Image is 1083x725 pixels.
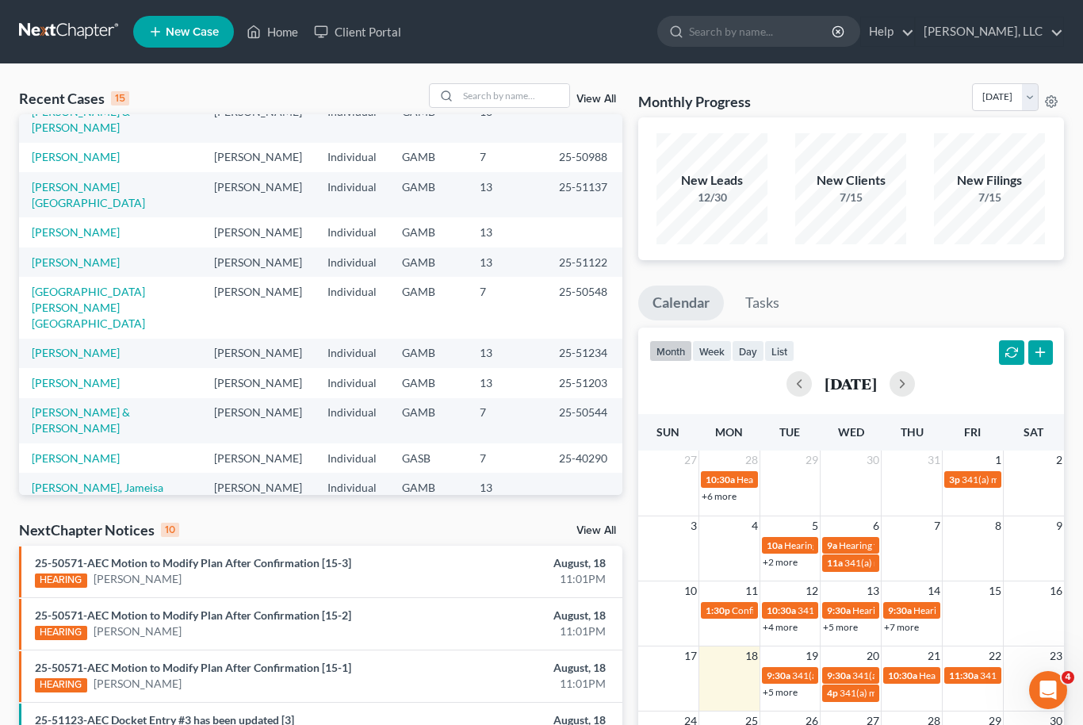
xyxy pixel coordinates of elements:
[827,539,837,551] span: 9a
[389,473,467,502] td: GAMB
[389,247,467,277] td: GAMB
[546,172,622,217] td: 25-51137
[94,676,182,692] a: [PERSON_NAME]
[389,398,467,443] td: GAMB
[827,669,851,681] span: 9:30a
[315,398,389,443] td: Individual
[844,557,997,569] span: 341(a) meeting for [PERSON_NAME]
[689,17,834,46] input: Search by name...
[467,443,546,473] td: 7
[934,190,1045,205] div: 7/15
[861,17,914,46] a: Help
[35,661,351,674] a: 25-50571-AEC Motion to Modify Plan After Confirmation [15-1]
[926,451,942,470] span: 31
[576,525,616,536] a: View All
[546,368,622,397] td: 25-51203
[201,247,315,277] td: [PERSON_NAME]
[576,94,616,105] a: View All
[315,172,389,217] td: Individual
[315,473,389,502] td: Individual
[795,171,906,190] div: New Clients
[467,339,546,368] td: 13
[827,687,838,699] span: 4p
[993,451,1003,470] span: 1
[1029,671,1067,709] iframe: Intercom live chat
[546,339,622,368] td: 25-51234
[702,490,737,502] a: +6 more
[825,375,877,392] h2: [DATE]
[706,604,730,616] span: 1:30p
[638,92,751,111] h3: Monthly Progress
[467,247,546,277] td: 13
[467,473,546,502] td: 13
[919,669,1043,681] span: Hearing for [PERSON_NAME]
[731,286,794,320] a: Tasks
[427,676,607,692] div: 11:01PM
[315,217,389,247] td: Individual
[827,557,843,569] span: 11a
[792,669,945,681] span: 341(a) meeting for [PERSON_NAME]
[427,608,607,623] div: August, 18
[389,172,467,217] td: GAMB
[764,340,794,362] button: list
[852,604,1052,616] span: Hearing for [PERSON_NAME] [PERSON_NAME]
[737,474,860,485] span: Hearing for [PERSON_NAME]
[932,516,942,535] span: 7
[865,581,881,600] span: 13
[315,277,389,338] td: Individual
[888,604,912,616] span: 9:30a
[888,669,917,681] span: 10:30a
[32,285,145,330] a: [GEOGRAPHIC_DATA][PERSON_NAME][GEOGRAPHIC_DATA]
[389,143,467,172] td: GAMB
[649,340,692,362] button: month
[987,581,1003,600] span: 15
[239,17,306,46] a: Home
[964,425,981,439] span: Fri
[546,247,622,277] td: 25-51122
[467,368,546,397] td: 13
[916,17,1063,46] a: [PERSON_NAME], LLC
[389,217,467,247] td: GAMB
[32,405,130,435] a: [PERSON_NAME] & [PERSON_NAME]
[201,97,315,142] td: [PERSON_NAME]
[35,556,351,570] a: 25-50571-AEC Motion to Modify Plan After Confirmation [15-3]
[804,451,820,470] span: 29
[389,368,467,397] td: GAMB
[692,340,732,362] button: week
[32,180,145,209] a: [PERSON_NAME][GEOGRAPHIC_DATA]
[750,516,760,535] span: 4
[804,646,820,666] span: 19
[201,473,315,502] td: [PERSON_NAME]
[1054,516,1064,535] span: 9
[161,523,179,537] div: 10
[1024,425,1043,439] span: Sat
[715,425,743,439] span: Mon
[871,516,881,535] span: 6
[201,443,315,473] td: [PERSON_NAME]
[767,669,790,681] span: 9:30a
[804,581,820,600] span: 12
[201,217,315,247] td: [PERSON_NAME]
[683,581,698,600] span: 10
[32,105,130,134] a: [PERSON_NAME] & [PERSON_NAME]
[656,425,679,439] span: Sun
[467,172,546,217] td: 13
[949,669,978,681] span: 11:30a
[201,143,315,172] td: [PERSON_NAME]
[767,539,783,551] span: 10a
[744,451,760,470] span: 28
[763,686,798,698] a: +5 more
[638,286,724,320] a: Calendar
[32,255,120,269] a: [PERSON_NAME]
[315,97,389,142] td: Individual
[683,646,698,666] span: 17
[784,539,908,551] span: Hearing for [PERSON_NAME]
[201,339,315,368] td: [PERSON_NAME]
[389,339,467,368] td: GAMB
[827,604,851,616] span: 9:30a
[732,604,912,616] span: Confirmation hearing for [PERSON_NAME]
[884,621,919,633] a: +7 more
[706,474,735,485] span: 10:30a
[838,425,864,439] span: Wed
[546,143,622,172] td: 25-50988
